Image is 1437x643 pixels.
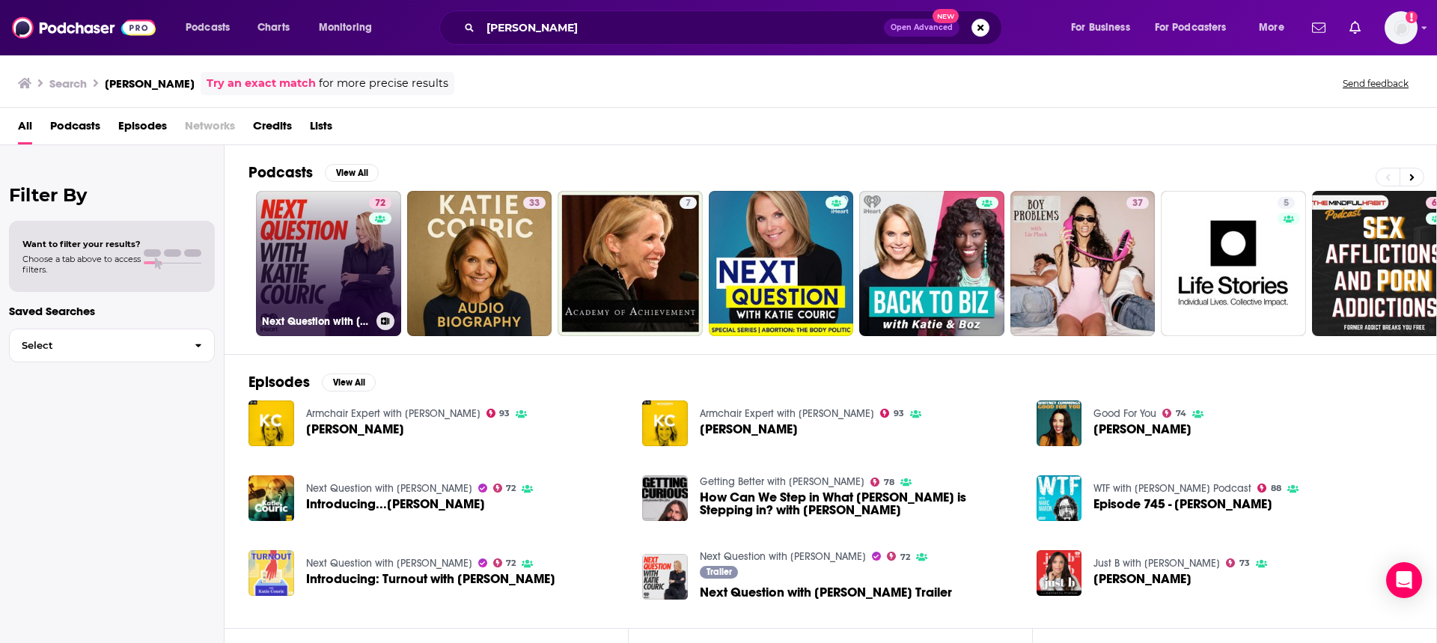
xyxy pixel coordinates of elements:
button: View All [325,164,379,182]
span: Introducing: Turnout with [PERSON_NAME] [306,573,555,585]
img: Katie Couric [248,400,294,446]
a: 72 [369,197,391,209]
a: 78 [870,478,894,487]
a: Good For You [1093,407,1156,420]
svg: Add a profile image [1406,11,1418,23]
a: Next Question with Katie Couric Trailer [700,586,952,599]
img: Next Question with Katie Couric Trailer [642,554,688,600]
a: 72 [493,484,516,493]
a: Armchair Expert with Dax Shepard [306,407,480,420]
span: 73 [1239,560,1250,567]
a: 33 [523,197,546,209]
h3: Next Question with [PERSON_NAME] [262,315,370,328]
a: 5 [1278,197,1295,209]
a: Lists [310,114,332,144]
span: Logged in as RiverheadPublicity [1385,11,1418,44]
button: Show profile menu [1385,11,1418,44]
span: Open Advanced [891,24,953,31]
button: open menu [1061,16,1149,40]
a: Try an exact match [207,75,316,92]
img: How Can We Step in What Katie Couric is Stepping in? with Katie Couric [642,475,688,521]
a: Show notifications dropdown [1343,15,1367,40]
button: View All [322,374,376,391]
span: 37 [1132,196,1143,211]
a: Katie Couric [642,400,688,446]
a: 72 [493,558,516,567]
button: open menu [1145,16,1248,40]
span: Trailer [707,567,732,576]
img: Episode 745 - Katie Couric [1037,475,1082,521]
span: Choose a tab above to access filters. [22,254,141,275]
h3: [PERSON_NAME] [105,76,195,91]
a: 37 [1126,197,1149,209]
h2: Episodes [248,373,310,391]
a: Podcasts [50,114,100,144]
span: for more precise results [319,75,448,92]
h3: Search [49,76,87,91]
span: Networks [185,114,235,144]
span: 72 [506,485,516,492]
a: Katie Couric [1093,423,1192,436]
a: PodcastsView All [248,163,379,182]
input: Search podcasts, credits, & more... [480,16,884,40]
span: 33 [529,196,540,211]
span: Next Question with [PERSON_NAME] Trailer [700,586,952,599]
h2: Podcasts [248,163,313,182]
a: WTF with Marc Maron Podcast [1093,482,1251,495]
a: 74 [1162,409,1186,418]
button: Select [9,329,215,362]
a: Katie Couric [1093,573,1192,585]
span: 72 [900,554,910,561]
span: More [1259,17,1284,38]
span: For Podcasters [1155,17,1227,38]
img: Introducing: Turnout with Katie Couric [248,550,294,596]
a: Next Question with Katie Couric [306,557,472,570]
span: [PERSON_NAME] [700,423,798,436]
span: 78 [884,479,894,486]
a: Credits [253,114,292,144]
span: 74 [1176,410,1186,417]
span: How Can We Step in What [PERSON_NAME] is Stepping in? with [PERSON_NAME] [700,491,1019,516]
a: Podchaser - Follow, Share and Rate Podcasts [12,13,156,42]
span: 93 [499,410,510,417]
div: Search podcasts, credits, & more... [454,10,1016,45]
img: Katie Couric [1037,550,1082,596]
a: Episodes [118,114,167,144]
a: 73 [1226,558,1250,567]
a: Katie Couric [306,423,404,436]
button: open menu [175,16,249,40]
img: Introducing...Katie Couric [248,475,294,521]
a: 37 [1010,191,1156,336]
a: Introducing...Katie Couric [306,498,485,511]
span: Select [10,341,183,350]
p: Saved Searches [9,304,215,318]
a: Armchair Expert with Dax Shepard [700,407,874,420]
a: Next Question with Katie Couric [700,550,866,563]
span: [PERSON_NAME] [1093,423,1192,436]
a: Episode 745 - Katie Couric [1093,498,1272,511]
a: Next Question with Katie Couric [306,482,472,495]
a: All [18,114,32,144]
h2: Filter By [9,184,215,206]
span: Monitoring [319,17,372,38]
button: Open AdvancedNew [884,19,959,37]
img: Katie Couric [1037,400,1082,446]
button: Send feedback [1338,77,1413,90]
a: EpisodesView All [248,373,376,391]
a: 7 [558,191,703,336]
a: Katie Couric [700,423,798,436]
a: 93 [880,409,904,418]
a: 93 [486,409,510,418]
